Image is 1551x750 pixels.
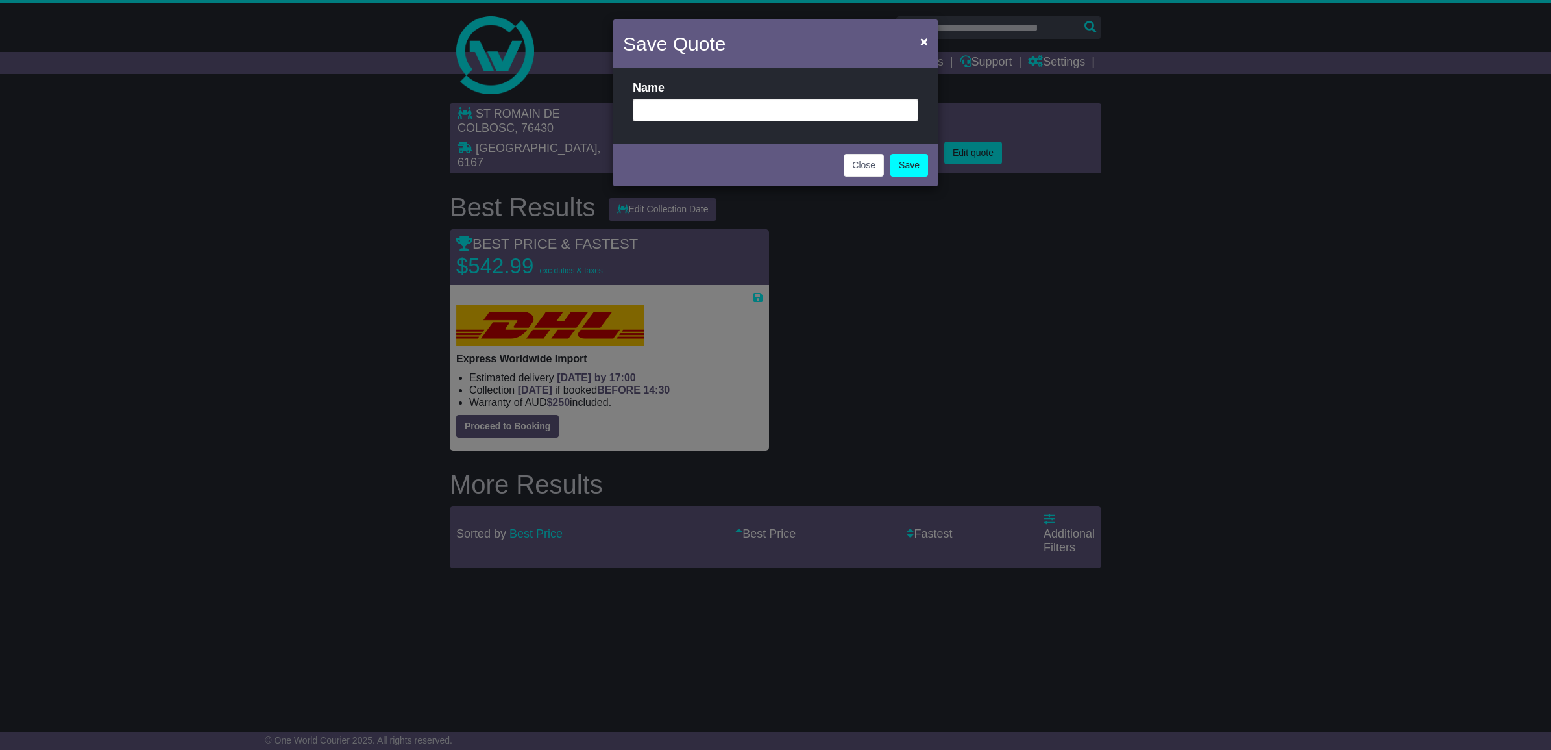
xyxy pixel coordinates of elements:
[633,81,665,95] label: Name
[844,154,884,177] button: Close
[890,154,928,177] a: Save
[920,34,928,49] span: ×
[623,29,726,58] h4: Save Quote
[914,28,934,55] button: Close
